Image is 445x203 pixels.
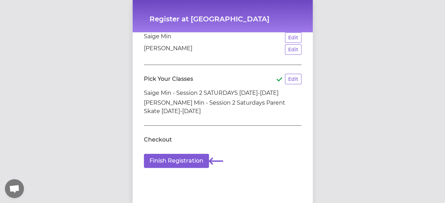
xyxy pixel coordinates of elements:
h2: Checkout [144,136,172,144]
button: Edit [285,74,301,84]
div: 채팅 열기 [5,179,24,198]
p: Saige Min [144,32,171,43]
button: Edit [285,32,301,43]
li: Saige Min - Session 2 SATURDAYS [DATE]-[DATE] [144,89,301,97]
button: Finish Registration [144,154,209,168]
li: [PERSON_NAME] Min - Session 2 Saturdays Parent Skate [DATE]-[DATE] [144,99,301,116]
p: [PERSON_NAME] [144,44,192,55]
button: Edit [285,44,301,55]
h1: Register at [GEOGRAPHIC_DATA] [150,14,296,24]
h2: Pick Your Classes [144,75,193,83]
